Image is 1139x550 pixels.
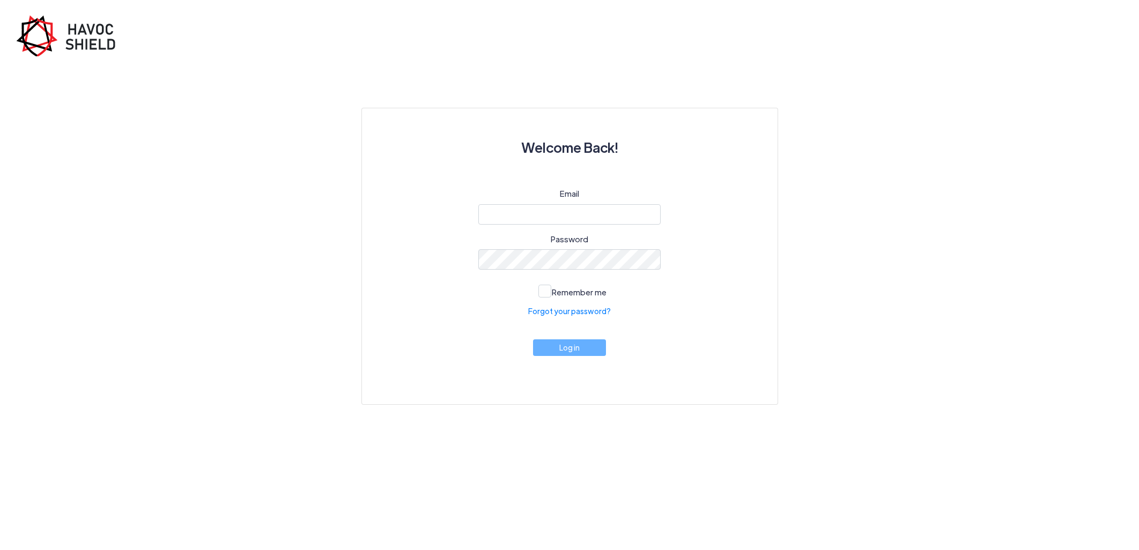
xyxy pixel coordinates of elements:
[533,339,606,356] button: Log in
[551,233,588,246] label: Password
[388,134,752,161] h3: Welcome Back!
[552,287,607,297] span: Remember me
[560,188,579,200] label: Email
[16,15,123,56] img: havoc-shield-register-logo.png
[528,306,611,317] a: Forgot your password?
